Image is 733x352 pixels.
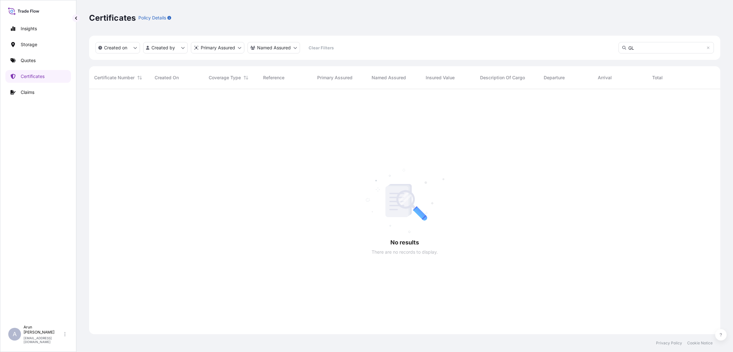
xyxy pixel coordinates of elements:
[138,15,166,21] p: Policy Details
[5,70,71,83] a: Certificates
[151,45,175,51] p: Created by
[480,74,525,81] span: Description Of Cargo
[104,45,127,51] p: Created on
[201,45,235,51] p: Primary Assured
[94,74,135,81] span: Certificate Number
[656,341,682,346] a: Privacy Policy
[21,57,36,64] p: Quotes
[136,74,143,81] button: Sort
[263,74,284,81] span: Reference
[155,74,179,81] span: Created On
[209,74,241,81] span: Coverage Type
[317,74,353,81] span: Primary Assured
[21,41,37,48] p: Storage
[598,74,612,81] span: Arrival
[5,38,71,51] a: Storage
[191,42,244,53] button: distributor Filter options
[544,74,565,81] span: Departure
[5,22,71,35] a: Insights
[618,42,714,53] input: Search Certificate or Reference...
[24,336,63,344] p: [EMAIL_ADDRESS][DOMAIN_NAME]
[13,331,17,337] span: A
[372,74,406,81] span: Named Assured
[21,73,45,80] p: Certificates
[242,74,250,81] button: Sort
[257,45,291,51] p: Named Assured
[652,74,663,81] span: Total
[309,45,334,51] p: Clear Filters
[426,74,455,81] span: Insured Value
[95,42,140,53] button: createdOn Filter options
[248,42,300,53] button: cargoOwner Filter options
[687,341,713,346] a: Cookie Notice
[143,42,188,53] button: createdBy Filter options
[21,25,37,32] p: Insights
[5,54,71,67] a: Quotes
[21,89,34,95] p: Claims
[24,325,63,335] p: Arun [PERSON_NAME]
[303,43,339,53] button: Clear Filters
[89,13,136,23] p: Certificates
[5,86,71,99] a: Claims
